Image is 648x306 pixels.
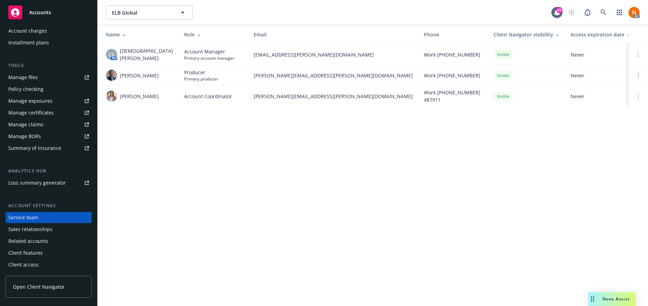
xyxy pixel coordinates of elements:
[8,25,47,36] div: Account charges
[588,292,597,306] div: Drag to move
[6,131,92,142] a: Manage BORs
[8,131,41,142] div: Manage BORs
[571,31,636,38] div: Access expiration date
[6,72,92,83] a: Manage files
[8,107,54,118] div: Manage certificates
[6,177,92,188] a: Loss summary generator
[184,55,235,61] span: Primary account manager
[6,3,92,22] a: Accounts
[6,236,92,247] a: Related accounts
[424,89,482,103] span: Work [PHONE_NUMBER] 487911
[8,37,49,48] div: Installment plans
[6,168,92,175] div: Analytics hub
[6,143,92,154] a: Summary of insurance
[8,119,43,130] div: Manage claims
[6,259,92,270] a: Client access
[109,51,115,58] span: CS
[6,224,92,235] a: Sales relationships
[8,259,39,270] div: Client access
[120,47,173,62] span: [DEMOGRAPHIC_DATA][PERSON_NAME]
[597,6,610,19] a: Search
[493,71,513,80] div: Visible
[6,84,92,95] a: Policy checking
[29,10,51,15] span: Accounts
[184,93,232,100] span: Account Coordinator
[106,70,117,81] img: photo
[8,177,66,188] div: Loss summary generator
[6,119,92,130] a: Manage claims
[424,72,480,79] span: Work [PHONE_NUMBER]
[254,31,413,38] div: Email
[106,31,173,38] div: Name
[556,7,563,13] div: 55
[8,72,38,83] div: Manage files
[184,48,235,55] span: Account Manager
[565,6,579,19] a: Start snowing
[424,31,482,38] div: Phone
[8,224,52,235] div: Sales relationships
[493,31,559,38] div: Client Navigator visibility
[8,212,38,223] div: Service team
[254,51,413,58] span: [EMAIL_ADDRESS][PERSON_NAME][DOMAIN_NAME]
[106,91,117,102] img: photo
[120,72,159,79] span: [PERSON_NAME]
[493,92,513,101] div: Visible
[613,6,626,19] a: Switch app
[493,50,513,59] div: Visible
[184,31,243,38] div: Role
[8,236,48,247] div: Related accounts
[581,6,594,19] a: Report a Bug
[13,283,65,290] span: Open Client Navigator
[602,296,630,302] span: Nova Assist
[8,95,52,107] div: Manage exposures
[184,69,218,76] span: Producer
[571,72,636,79] span: Never
[6,202,92,209] div: Account settings
[571,51,636,58] span: Never
[424,51,480,58] span: Work [PHONE_NUMBER]
[6,212,92,223] a: Service team
[184,76,218,82] span: Primary producer
[106,6,193,19] button: ELB Global
[6,107,92,118] a: Manage certificates
[8,143,61,154] div: Summary of insurance
[6,247,92,258] a: Client features
[6,37,92,48] a: Installment plans
[571,93,636,100] span: Never
[112,9,172,16] span: ELB Global
[6,95,92,107] a: Manage exposures
[8,247,43,258] div: Client features
[8,84,43,95] div: Policy checking
[254,72,413,79] span: [PERSON_NAME][EMAIL_ADDRESS][PERSON_NAME][DOMAIN_NAME]
[6,62,92,69] div: Tools
[6,25,92,36] a: Account charges
[120,93,159,100] span: [PERSON_NAME]
[629,7,640,18] img: photo
[588,292,635,306] button: Nova Assist
[254,93,413,100] span: [PERSON_NAME][EMAIL_ADDRESS][PERSON_NAME][DOMAIN_NAME]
